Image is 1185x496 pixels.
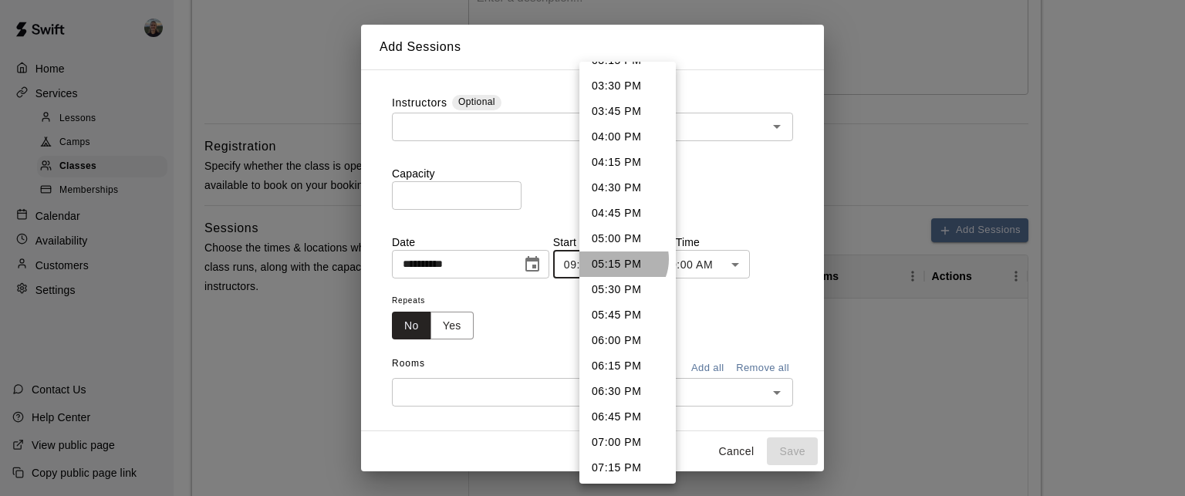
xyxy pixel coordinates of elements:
li: 07:15 PM [579,455,676,481]
li: 06:15 PM [579,353,676,379]
li: 06:45 PM [579,404,676,430]
li: 06:00 PM [579,328,676,353]
li: 05:00 PM [579,226,676,251]
li: 03:45 PM [579,99,676,124]
li: 05:30 PM [579,277,676,302]
li: 05:45 PM [579,302,676,328]
li: 05:15 PM [579,251,676,277]
li: 06:30 PM [579,379,676,404]
li: 04:45 PM [579,201,676,226]
li: 04:00 PM [579,124,676,150]
li: 04:30 PM [579,175,676,201]
li: 04:15 PM [579,150,676,175]
li: 03:30 PM [579,73,676,99]
li: 07:00 PM [579,430,676,455]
